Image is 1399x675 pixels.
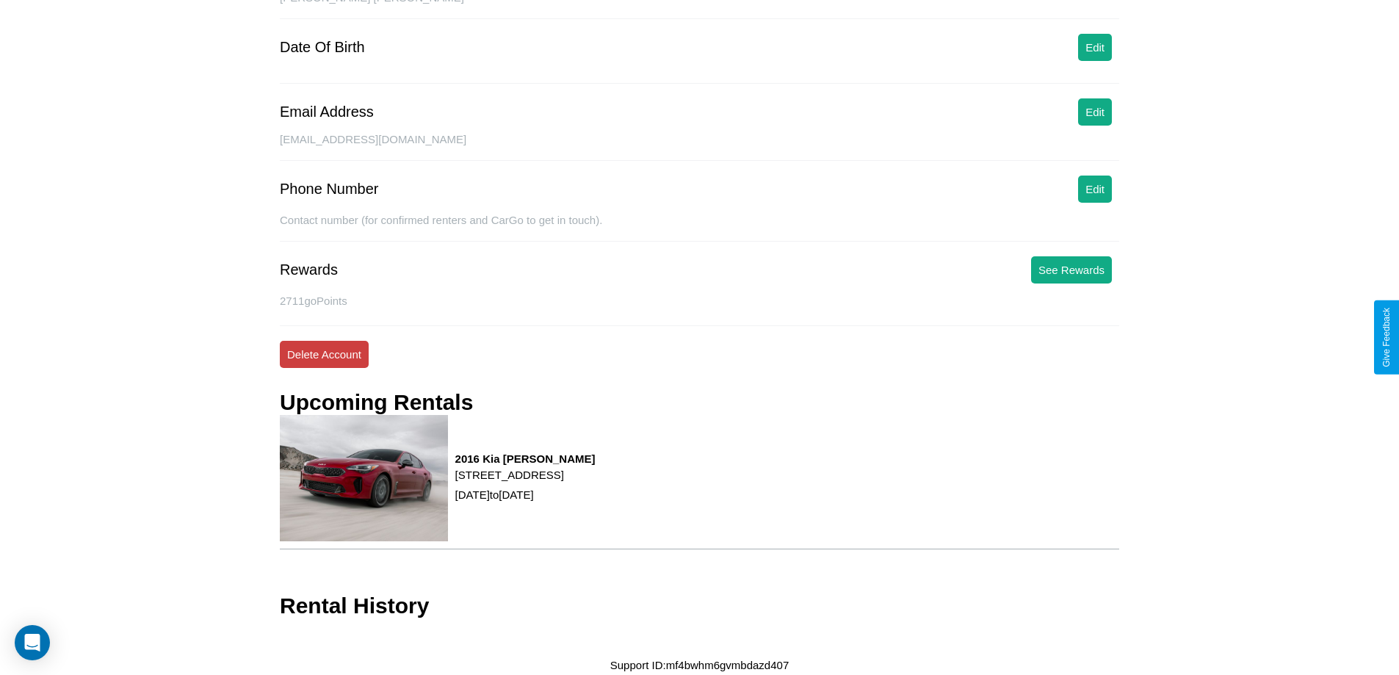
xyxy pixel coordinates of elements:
[280,104,374,120] div: Email Address
[1078,34,1112,61] button: Edit
[1381,308,1392,367] div: Give Feedback
[280,593,429,618] h3: Rental History
[610,655,789,675] p: Support ID: mf4bwhm6gvmbdazd407
[1078,176,1112,203] button: Edit
[280,261,338,278] div: Rewards
[455,465,596,485] p: [STREET_ADDRESS]
[1031,256,1112,284] button: See Rewards
[280,214,1119,242] div: Contact number (for confirmed renters and CarGo to get in touch).
[455,452,596,465] h3: 2016 Kia [PERSON_NAME]
[280,390,473,415] h3: Upcoming Rentals
[280,341,369,368] button: Delete Account
[455,485,596,505] p: [DATE] to [DATE]
[15,625,50,660] div: Open Intercom Messenger
[1078,98,1112,126] button: Edit
[280,291,1119,311] p: 2711 goPoints
[280,415,448,541] img: rental
[280,181,379,198] div: Phone Number
[280,39,365,56] div: Date Of Birth
[280,133,1119,161] div: [EMAIL_ADDRESS][DOMAIN_NAME]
